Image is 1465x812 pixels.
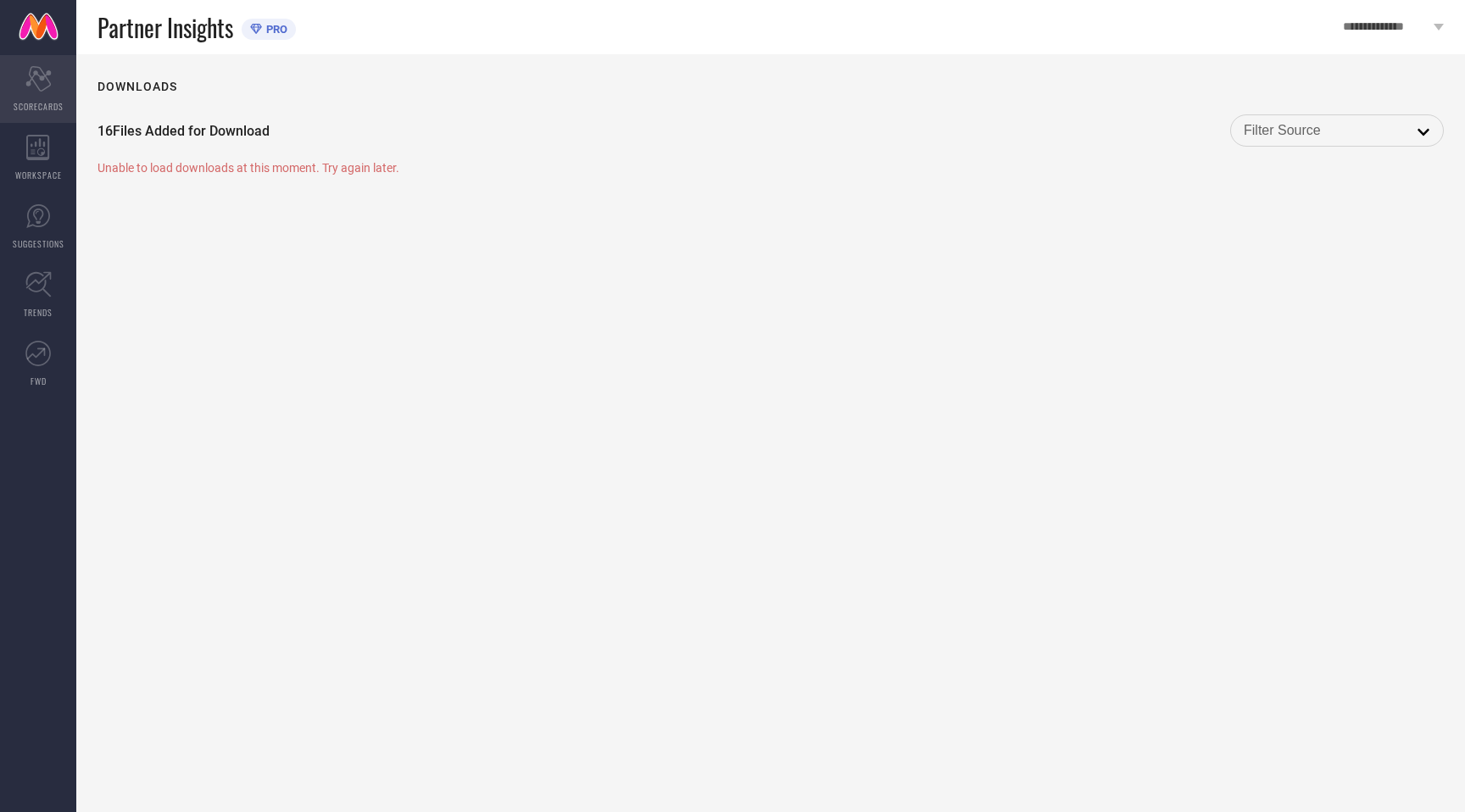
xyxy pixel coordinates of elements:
span: Unable to load downloads at this moment. Try again later. [97,161,399,175]
span: SCORECARDS [14,100,64,113]
span: PRO [262,23,287,36]
h1: Downloads [97,80,177,93]
span: SUGGESTIONS [13,237,64,250]
span: TRENDS [24,306,53,319]
span: WORKSPACE [15,169,62,181]
span: FWD [31,375,47,387]
span: Partner Insights [97,10,233,45]
span: 16 Files Added for Download [97,123,270,139]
